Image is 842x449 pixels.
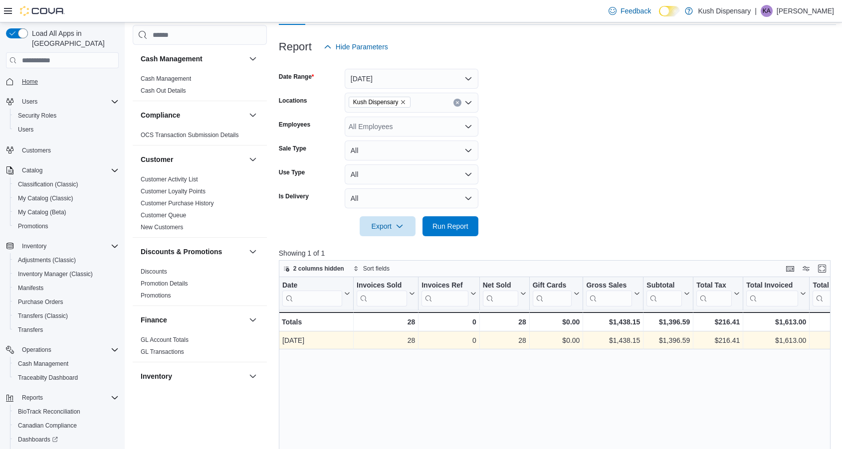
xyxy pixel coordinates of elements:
span: Load All Apps in [GEOGRAPHIC_DATA] [28,28,119,48]
span: Canadian Compliance [14,420,119,432]
span: Hide Parameters [336,42,388,52]
button: Open list of options [464,99,472,107]
span: OCS Transaction Submission Details [141,131,239,139]
a: My Catalog (Beta) [14,206,70,218]
span: Users [14,124,119,136]
button: Transfers [10,323,123,337]
label: Locations [279,97,307,105]
a: BioTrack Reconciliation [14,406,84,418]
button: All [345,164,478,184]
a: OCS Transaction Submission Details [141,132,239,139]
a: Adjustments (Classic) [14,254,80,266]
button: Cash Management [141,54,245,64]
span: Customer Loyalty Points [141,187,206,195]
button: Inventory [2,239,123,253]
label: Sale Type [279,145,306,152]
button: Catalog [2,163,123,177]
button: Compliance [247,109,259,121]
h3: Cash Management [141,54,203,64]
div: Net Sold [482,281,518,306]
span: Adjustments (Classic) [18,256,76,264]
span: Promotions [14,220,119,232]
button: Display options [800,263,812,275]
input: Dark Mode [659,6,680,16]
button: Inventory Manager (Classic) [10,267,123,281]
button: Gross Sales [586,281,640,306]
button: Keyboard shortcuts [784,263,796,275]
span: BioTrack Reconciliation [14,406,119,418]
span: Users [22,98,37,106]
span: My Catalog (Classic) [14,192,119,204]
button: Inventory [18,240,50,252]
button: Security Roles [10,109,123,123]
div: Katy Anderson [761,5,773,17]
div: Total Invoiced [746,281,798,306]
div: Subtotal [646,281,682,306]
a: Cash Management [14,358,72,370]
a: GL Account Totals [141,336,189,343]
div: $0.00 [532,316,580,328]
button: Finance [247,314,259,326]
div: Net Sold [482,281,518,291]
div: $1,438.15 [586,334,640,346]
div: $1,396.59 [646,316,690,328]
span: Traceabilty Dashboard [18,374,78,382]
span: Promotions [141,292,171,299]
button: Purchase Orders [10,295,123,309]
span: Inventory [18,240,119,252]
span: Users [18,126,33,134]
div: Invoices Ref [421,281,468,291]
span: Users [18,96,119,108]
button: Invoices Sold [357,281,415,306]
div: Gift Cards [532,281,572,291]
span: Cash Management [141,75,191,83]
button: Cash Management [10,357,123,371]
button: Open list of options [464,123,472,131]
span: Kush Dispensary [349,97,411,108]
button: Total Tax [696,281,740,306]
div: $216.41 [696,334,740,346]
span: Adjustments (Classic) [14,254,119,266]
button: My Catalog (Beta) [10,205,123,219]
h3: Customer [141,154,173,164]
a: Dashboards [10,433,123,447]
span: Export [366,216,410,236]
a: Dashboards [14,434,62,446]
span: Cash Management [14,358,119,370]
button: Subtotal [646,281,690,306]
button: Discounts & Promotions [247,246,259,258]
div: Gross Sales [586,281,632,291]
span: Cash Management [18,360,68,368]
button: Date [282,281,350,306]
a: Customer Loyalty Points [141,188,206,195]
div: $1,613.00 [746,334,806,346]
a: Customer Purchase History [141,200,214,207]
span: Transfers [18,326,43,334]
a: Canadian Compliance [14,420,81,432]
button: Operations [18,344,55,356]
button: Classification (Classic) [10,177,123,191]
button: Traceabilty Dashboard [10,371,123,385]
button: Customers [2,143,123,157]
span: Security Roles [14,110,119,122]
span: Catalog [22,166,42,174]
span: GL Account Totals [141,336,189,344]
button: Manifests [10,281,123,295]
span: Dashboards [18,436,58,444]
button: Inventory [247,370,259,382]
span: Reports [18,392,119,404]
div: Date [282,281,342,291]
div: 28 [357,316,415,328]
button: Clear input [453,99,461,107]
button: Customer [141,154,245,164]
label: Employees [279,121,310,129]
img: Cova [20,6,65,16]
p: Kush Dispensary [698,5,751,17]
a: Transfers [14,324,47,336]
a: Promotions [14,220,52,232]
span: Dashboards [14,434,119,446]
span: Sort fields [363,265,390,273]
button: Compliance [141,110,245,120]
div: [DATE] [282,334,350,346]
div: Compliance [133,129,267,145]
